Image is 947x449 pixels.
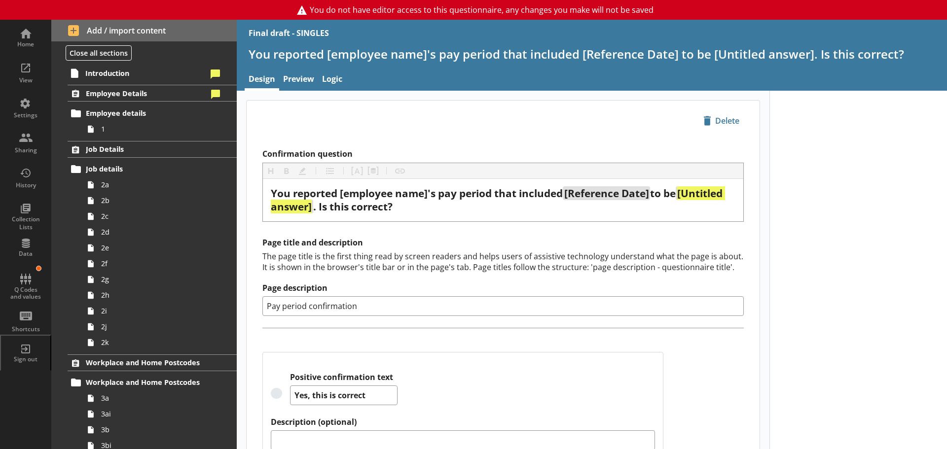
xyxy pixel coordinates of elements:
a: Job details [68,161,237,177]
div: Sign out [8,355,43,363]
div: History [8,181,43,189]
span: [Untitled answer] [271,186,725,213]
button: Close all sections [66,45,132,61]
a: 3b [83,422,237,438]
a: Logic [318,69,346,91]
span: Employee Details [86,89,207,98]
span: Job details [86,164,207,173]
div: Q Codes and values [8,286,43,301]
span: 2f [101,259,211,268]
div: View [8,76,43,84]
li: Employee DetailsEmployee details1 [51,85,237,137]
a: Preview [279,69,318,91]
div: The page title is the first thing read by screen readers and helps users of assistive technology ... [262,251,744,273]
span: Workplace and Home Postcodes [86,358,207,367]
span: 3a [101,393,211,403]
a: Design [245,69,279,91]
a: 2e [83,240,237,256]
span: 3ai [101,409,211,418]
div: Shortcuts [8,325,43,333]
span: Workplace and Home Postcodes [86,378,207,387]
a: 1 [83,121,237,137]
span: Introduction [85,69,207,78]
a: 2a [83,177,237,193]
a: Workplace and Home Postcodes [68,354,237,371]
a: 2h [83,287,237,303]
span: Delete [699,113,743,129]
a: 2c [83,208,237,224]
span: to be [650,186,676,200]
a: Workplace and Home Postcodes [68,375,237,390]
span: Job Details [86,144,207,154]
li: Employee details1 [72,105,237,137]
label: Page description [262,283,744,293]
span: Add / import content [68,25,220,36]
div: Final draft - SINGLES [249,28,329,38]
div: Settings [8,111,43,119]
span: 2j [101,322,211,331]
span: You reported [employee name]'s pay period that included [271,186,563,200]
div: Home [8,40,43,48]
a: 2k [83,335,237,350]
span: 1 [101,124,211,134]
a: Job Details [68,141,237,158]
span: Employee details [86,108,207,118]
div: Confirmation question [271,187,735,213]
div: Data [8,250,43,258]
span: 2g [101,275,211,284]
span: 2i [101,306,211,315]
a: 2g [83,272,237,287]
span: [Reference Date] [564,186,649,200]
a: 3ai [83,406,237,422]
label: Confirmation question [262,149,744,159]
span: 2a [101,180,211,189]
h1: You reported [employee name]'s pay period that included [Reference Date] to be [Untitled answer].... [249,46,935,62]
span: 2h [101,290,211,300]
a: 2j [83,319,237,335]
li: Job DetailsJob details2a2b2c2d2e2f2g2h2i2j2k [51,141,237,350]
a: 2d [83,224,237,240]
button: Add / import content [51,20,237,41]
a: 2b [83,193,237,208]
li: Job details2a2b2c2d2e2f2g2h2i2j2k [72,161,237,350]
span: . Is this correct? [313,200,393,213]
a: Introduction [67,65,237,81]
div: Collection Lists [8,215,43,231]
span: 2k [101,338,211,347]
label: Positive confirmation text [290,372,398,382]
span: 2b [101,196,211,205]
h2: Page title and description [262,238,744,248]
span: 3b [101,425,211,434]
span: 2e [101,243,211,252]
a: 3a [83,390,237,406]
a: 2i [83,303,237,319]
label: Description (optional) [271,417,655,427]
span: 2c [101,211,211,221]
div: Sharing [8,146,43,154]
a: Employee Details [68,85,237,102]
span: 2d [101,227,211,237]
a: 2f [83,256,237,272]
button: Delete [699,112,744,129]
a: Employee details [68,105,237,121]
textarea: Yes, this is correct [290,385,398,405]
